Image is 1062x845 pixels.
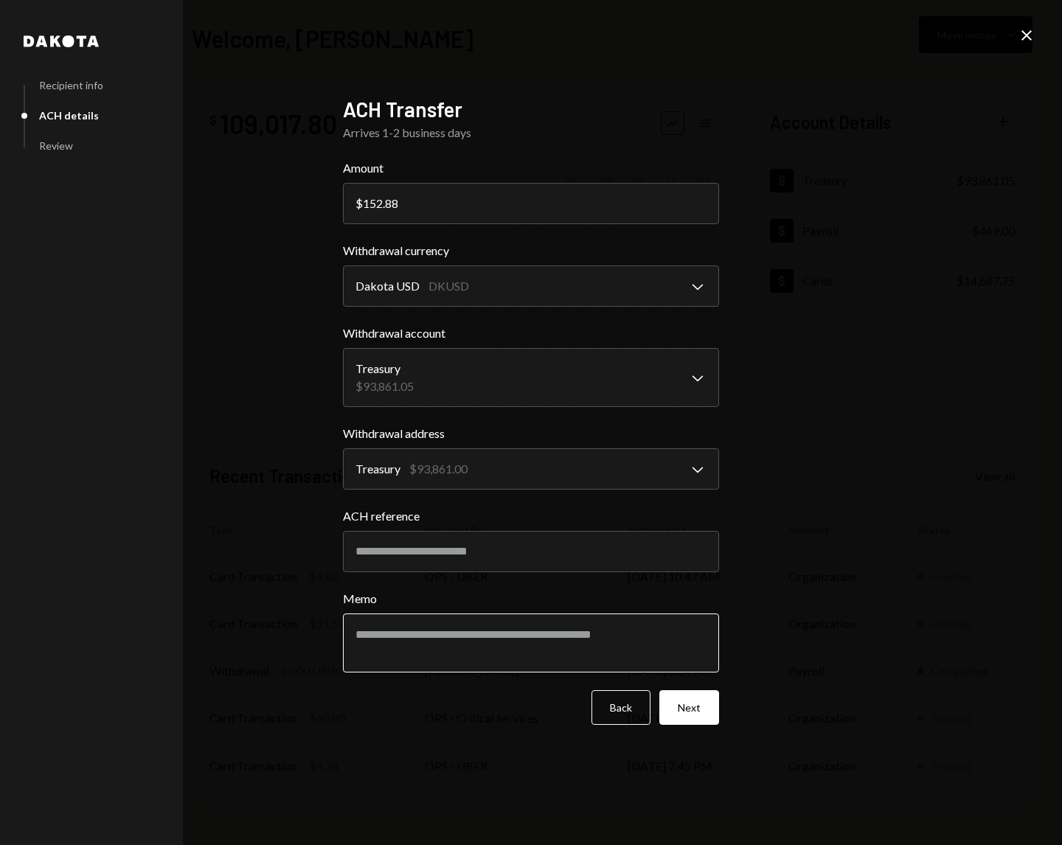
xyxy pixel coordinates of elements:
[343,242,719,260] label: Withdrawal currency
[428,277,469,295] div: DKUSD
[343,265,719,307] button: Withdrawal currency
[343,348,719,407] button: Withdrawal account
[343,95,719,124] h2: ACH Transfer
[409,460,468,478] div: $93,861.00
[343,448,719,490] button: Withdrawal address
[343,590,719,608] label: Memo
[39,109,99,122] div: ACH details
[343,159,719,177] label: Amount
[355,196,363,210] div: $
[39,79,103,91] div: Recipient info
[343,124,719,142] div: Arrives 1-2 business days
[343,183,719,224] input: 0.00
[39,139,73,152] div: Review
[343,507,719,525] label: ACH reference
[343,324,719,342] label: Withdrawal account
[659,690,719,725] button: Next
[343,425,719,442] label: Withdrawal address
[591,690,650,725] button: Back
